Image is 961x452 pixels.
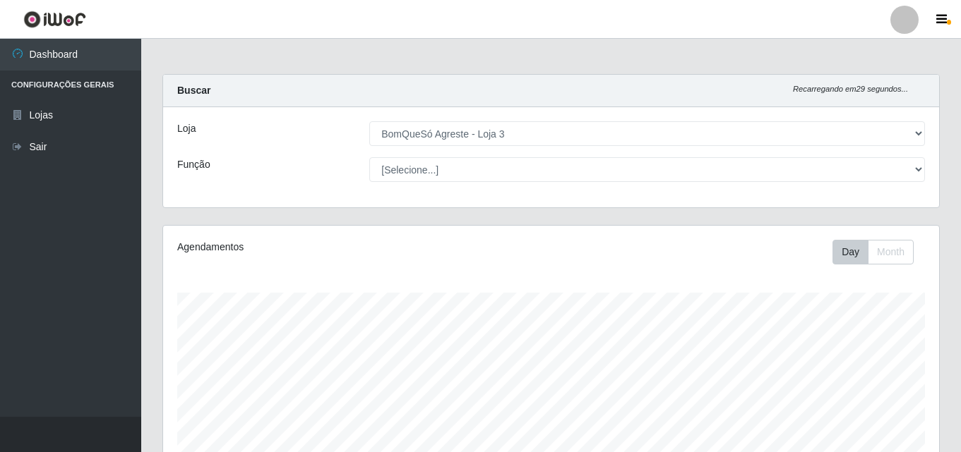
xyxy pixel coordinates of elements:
[832,240,869,264] button: Day
[832,240,914,264] div: First group
[793,85,908,93] i: Recarregando em 29 segundos...
[868,240,914,264] button: Month
[177,85,210,96] strong: Buscar
[177,240,477,255] div: Agendamentos
[23,11,86,28] img: CoreUI Logo
[177,157,210,172] label: Função
[832,240,925,264] div: Toolbar with button groups
[177,121,196,136] label: Loja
